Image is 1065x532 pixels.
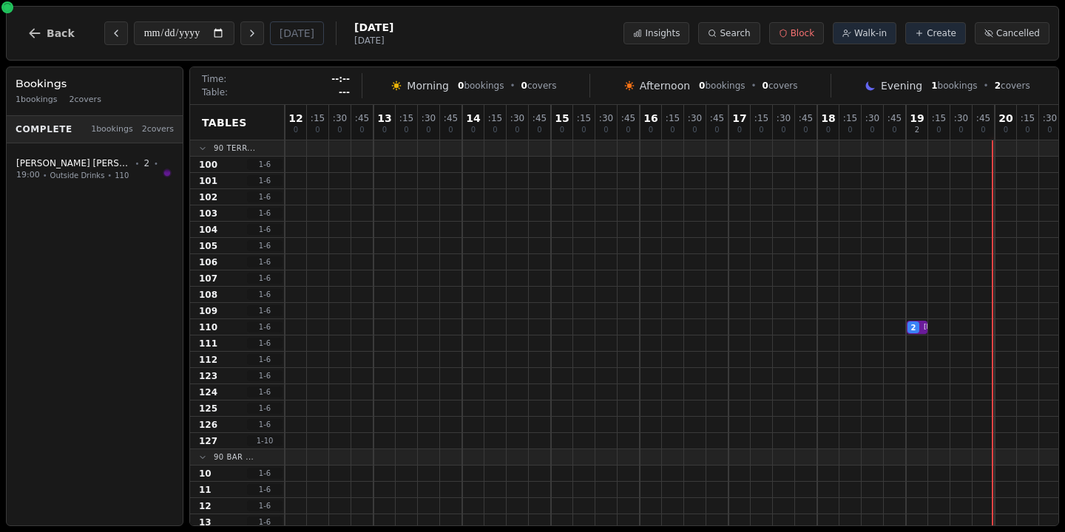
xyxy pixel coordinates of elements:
span: 0 [537,126,541,134]
span: 102 [199,191,217,203]
span: : 15 [311,114,325,123]
span: : 30 [333,114,347,123]
span: 108 [199,289,217,301]
span: Afternoon [640,78,690,93]
span: 0 [981,126,985,134]
span: 13 [199,516,212,528]
span: 1 - 10 [247,435,283,446]
span: Outside Drinks [50,170,105,181]
span: bookings [458,80,504,92]
span: 124 [199,386,217,398]
span: [PERSON_NAME] [PERSON_NAME] [16,157,131,169]
span: Cancelled [996,27,1040,39]
span: 111 [199,338,217,349]
span: 11 [199,484,212,496]
span: 109 [199,305,217,317]
button: Next day [240,21,264,45]
span: : 45 [532,114,547,123]
span: 1 [931,81,937,91]
span: 125 [199,403,217,415]
span: : 45 [887,114,902,123]
span: 1 - 6 [247,516,283,528]
span: bookings [699,80,745,92]
span: [PERSON_NAME] [PERSON_NAME] [924,322,1036,332]
span: 0 [315,126,319,134]
span: covers [763,80,798,92]
span: 1 - 6 [247,256,283,267]
span: 2 [995,81,1001,91]
span: 126 [199,419,217,431]
span: • [43,170,47,181]
span: 0 [826,126,831,134]
span: 2 [143,157,149,169]
span: covers [995,80,1030,92]
span: 1 - 6 [247,370,283,381]
span: 0 [603,126,608,134]
span: 1 - 6 [247,208,283,219]
button: Insights [623,22,689,44]
span: 105 [199,240,217,252]
span: • [984,80,989,92]
span: • [135,158,140,169]
span: 0 [759,126,763,134]
span: 107 [199,273,217,284]
button: [PERSON_NAME] [PERSON_NAME]•2•19:00•Outside Drinks•110 [7,149,183,190]
span: : 30 [422,114,436,123]
span: 0 [892,126,896,134]
span: 90 Bar ... [214,451,254,463]
span: 104 [199,224,217,236]
span: 2 [915,126,919,134]
span: 0 [714,126,719,134]
span: 0 [699,81,705,91]
span: 0 [458,81,464,91]
span: 0 [936,126,941,134]
button: Search [698,22,760,44]
span: : 30 [688,114,702,123]
span: 2 [911,322,916,333]
span: 1 - 6 [247,159,283,170]
span: : 30 [777,114,791,123]
span: 0 [521,81,527,91]
span: 0 [515,126,519,134]
span: Search [720,27,750,39]
span: 0 [870,126,874,134]
span: 0 [426,126,430,134]
span: 0 [337,126,342,134]
h3: Bookings [16,76,174,91]
span: 17 [732,113,746,123]
span: 2 covers [142,123,174,136]
span: : 45 [444,114,458,123]
span: 19:00 [16,169,40,182]
span: • [154,158,158,169]
span: 100 [199,159,217,171]
span: : 45 [976,114,990,123]
span: 110 [199,321,217,333]
span: : 30 [510,114,524,123]
span: Time: [202,73,226,85]
span: 0 [692,126,697,134]
span: 127 [199,435,217,447]
button: Block [769,22,824,44]
span: 0 [649,126,653,134]
span: 14 [466,113,480,123]
span: : 15 [666,114,680,123]
span: : 15 [577,114,591,123]
span: 106 [199,256,217,268]
span: Block [791,27,814,39]
span: 1 - 6 [247,500,283,511]
span: 12 [199,500,212,512]
span: 1 - 6 [247,273,283,284]
span: 1 - 6 [247,468,283,479]
span: 0 [781,126,785,134]
span: 0 [803,126,808,134]
span: 0 [626,126,630,134]
span: 101 [199,175,217,187]
span: : 15 [1021,114,1035,123]
span: 15 [555,113,569,123]
span: 0 [1004,126,1008,134]
span: 0 [848,126,852,134]
span: • [107,170,112,181]
span: 112 [199,354,217,366]
span: 1 - 6 [247,224,283,235]
span: 1 - 6 [247,403,283,414]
